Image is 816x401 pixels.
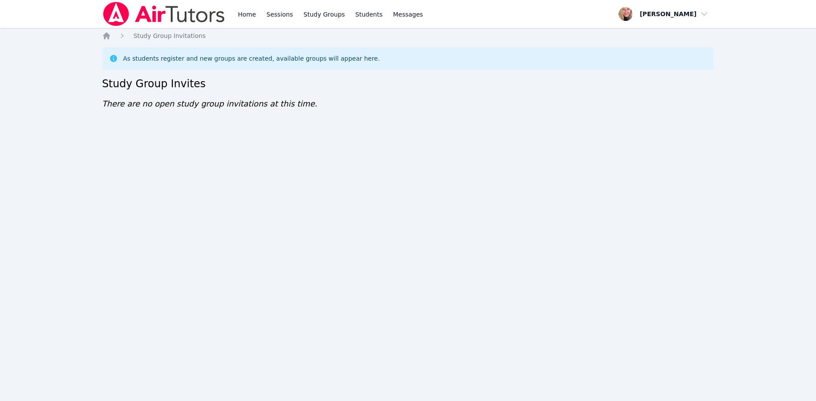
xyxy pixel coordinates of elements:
h2: Study Group Invites [102,77,714,91]
img: Air Tutors [102,2,226,26]
span: Study Group Invitations [134,32,206,39]
span: There are no open study group invitations at this time. [102,99,317,108]
a: Study Group Invitations [134,31,206,40]
div: As students register and new groups are created, available groups will appear here. [123,54,380,63]
nav: Breadcrumb [102,31,714,40]
span: Messages [393,10,423,19]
